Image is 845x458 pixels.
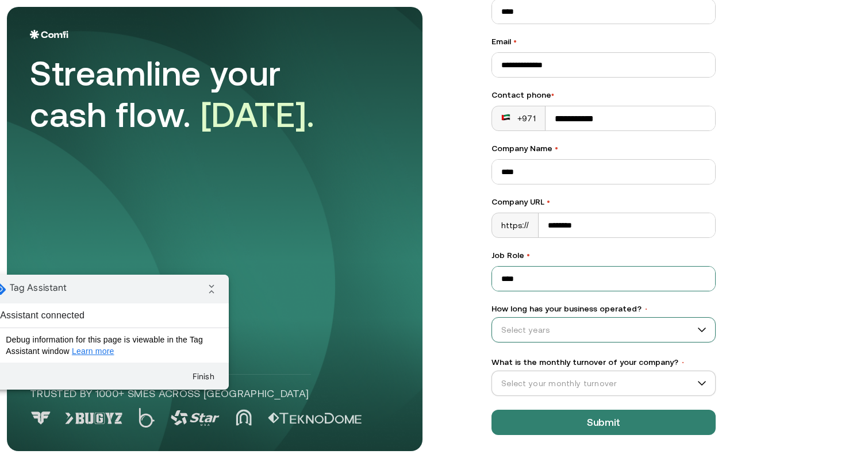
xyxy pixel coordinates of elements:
[547,197,550,206] span: •
[513,37,517,46] span: •
[30,53,352,136] div: Streamline your cash flow.
[30,411,52,425] img: Logo 0
[491,410,716,435] button: Submit
[491,303,716,315] label: How long has your business operated?
[9,59,28,82] i: check_circle
[491,356,716,368] label: What is the monthly turnover of your company?
[491,143,716,155] label: Company Name
[139,408,155,428] img: Logo 2
[65,413,122,424] img: Logo 1
[644,305,648,313] span: •
[102,72,144,81] a: Learn more
[268,413,362,424] img: Logo 5
[555,144,558,153] span: •
[491,249,716,261] label: Job Role
[201,95,315,134] span: [DATE].
[551,90,554,99] span: •
[30,386,311,401] p: Trusted by 1000+ SMEs across [GEOGRAPHIC_DATA]
[527,251,530,260] span: •
[230,3,253,26] i: Collapse debug badge
[491,89,716,101] div: Contact phone
[491,196,716,208] label: Company URL
[171,410,220,426] img: Logo 3
[501,113,536,124] div: +971
[491,36,716,48] label: Email
[213,91,254,112] button: Finish
[236,409,252,426] img: Logo 4
[36,59,240,82] span: Debug information for this page is viewable in the Tag Assistant window
[40,7,97,19] span: Tag Assistant
[30,30,68,39] img: Logo
[681,359,685,367] span: •
[492,213,539,237] div: https://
